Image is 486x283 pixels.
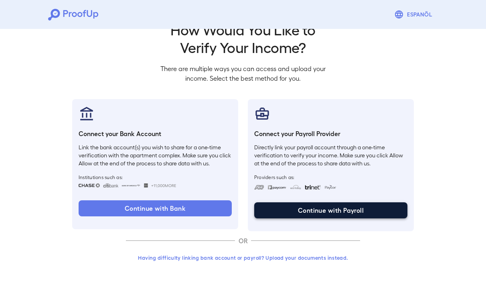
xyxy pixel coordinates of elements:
[290,185,302,189] img: workday.svg
[267,185,287,189] img: paycom.svg
[79,174,232,180] span: Institutions such as:
[254,202,407,218] button: Continue with Payroll
[103,183,118,187] img: citibank.svg
[254,129,407,138] h6: Connect your Payroll Provider
[391,6,438,22] button: Espanõl
[254,185,264,189] img: adp.svg
[79,129,232,138] h6: Connect your Bank Account
[121,183,141,187] img: bankOfAmerica.svg
[235,236,251,246] p: OR
[254,174,407,180] span: Providers such as:
[254,106,270,122] img: payrollProvider.svg
[324,185,336,189] img: paycon.svg
[144,183,148,187] img: wellsfargo.svg
[305,185,321,189] img: trinet.svg
[79,200,232,216] button: Continue with Bank
[79,183,100,187] img: chase.svg
[151,182,176,189] span: +11,000 More
[254,143,407,167] p: Directly link your payroll account through a one-time verification to verify your income. Make su...
[154,64,332,83] p: There are multiple ways you can access and upload your income. Select the best method for you.
[79,143,232,167] p: Link the bank account(s) you wish to share for a one-time verification with the apartment complex...
[79,106,95,122] img: bankAccount.svg
[154,20,332,56] h2: How Would You Like to Verify Your Income?
[126,250,360,265] button: Having difficulty linking bank account or payroll? Upload your documents instead.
